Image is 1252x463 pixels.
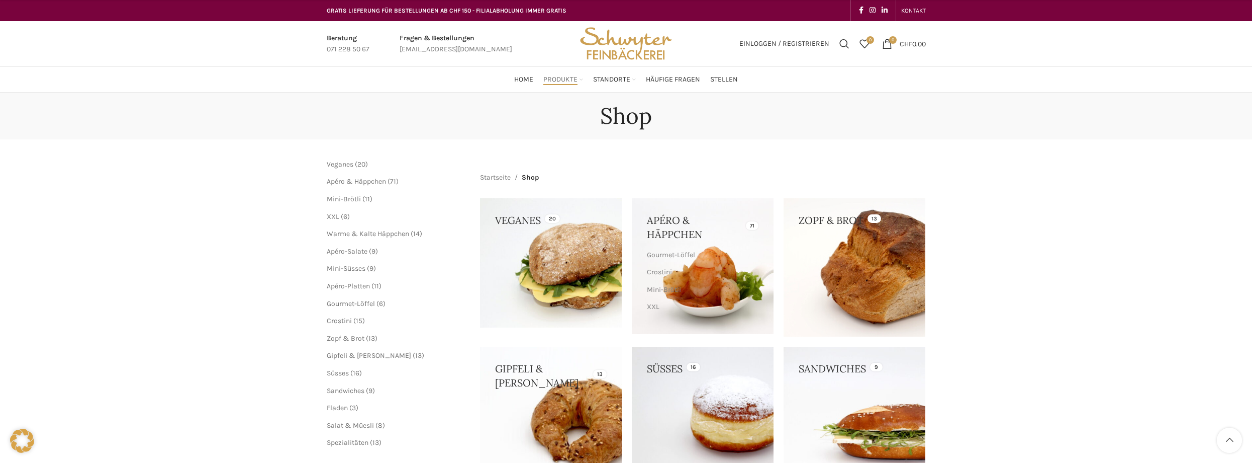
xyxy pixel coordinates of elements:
a: XXL [647,298,756,316]
span: 11 [365,195,370,203]
a: Gourmet-Löffel [647,247,756,264]
span: Standorte [593,75,630,85]
span: 6 [343,212,347,221]
a: Häufige Fragen [646,69,700,90]
a: Linkedin social link [879,4,891,18]
a: Crostini [647,264,756,281]
span: 13 [368,334,375,343]
span: 9 [369,264,373,273]
span: 71 [390,177,396,186]
a: Crostini [327,317,352,325]
a: Salat & Müesli [327,421,374,430]
span: 6 [379,299,383,308]
a: Süsses [327,369,349,377]
span: 8 [378,421,382,430]
a: Warme & Kalte Häppchen [647,316,756,333]
h1: Shop [600,103,652,129]
span: KONTAKT [901,7,926,14]
a: KONTAKT [901,1,926,21]
a: Veganes [327,160,353,169]
div: Main navigation [322,69,931,90]
a: Scroll to top button [1217,428,1242,453]
div: Secondary navigation [896,1,931,21]
span: Stellen [710,75,738,85]
a: Zopf & Brot [327,334,364,343]
a: XXL [327,212,339,221]
div: Meine Wunschliste [854,34,875,54]
a: Infobox link [400,33,512,55]
a: Gourmet-Löffel [327,299,375,308]
a: Startseite [480,172,511,183]
img: Bäckerei Schwyter [576,21,675,66]
a: Facebook social link [856,4,866,18]
a: Gipfeli & [PERSON_NAME] [327,351,411,360]
bdi: 0.00 [900,39,926,48]
span: 16 [353,369,359,377]
a: Produkte [543,69,583,90]
a: 0 [854,34,875,54]
a: Site logo [576,39,675,47]
span: 9 [371,247,375,256]
span: 0 [866,36,874,44]
a: Mini-Brötli [327,195,361,203]
a: Fladen [327,404,348,412]
span: 11 [374,282,379,290]
span: GRATIS LIEFERUNG FÜR BESTELLUNGEN AB CHF 150 - FILIALABHOLUNG IMMER GRATIS [327,7,566,14]
span: Home [514,75,533,85]
span: 20 [357,160,365,169]
span: Shop [522,172,539,183]
span: CHF [900,39,912,48]
a: Spezialitäten [327,438,368,447]
a: Mini-Brötli [647,281,756,298]
span: 13 [415,351,422,360]
a: Mini-Süsses [327,264,365,273]
a: Einloggen / Registrieren [734,34,834,54]
a: Infobox link [327,33,369,55]
nav: Breadcrumb [480,172,539,183]
a: Instagram social link [866,4,879,18]
span: 3 [352,404,356,412]
span: 0 [889,36,897,44]
span: Häufige Fragen [646,75,700,85]
a: Sandwiches [327,387,364,395]
a: Warme & Kalte Häppchen [327,229,409,238]
span: 9 [368,387,372,395]
a: Apéro & Häppchen [327,177,386,186]
span: Einloggen / Registrieren [739,40,829,47]
span: Produkte [543,75,577,85]
span: 13 [372,438,379,447]
a: Apéro-Platten [327,282,370,290]
a: Home [514,69,533,90]
a: Standorte [593,69,636,90]
span: 15 [356,317,362,325]
a: Apéro-Salate [327,247,367,256]
a: Suchen [834,34,854,54]
a: 0 CHF0.00 [877,34,931,54]
a: Stellen [710,69,738,90]
span: 14 [413,229,420,238]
